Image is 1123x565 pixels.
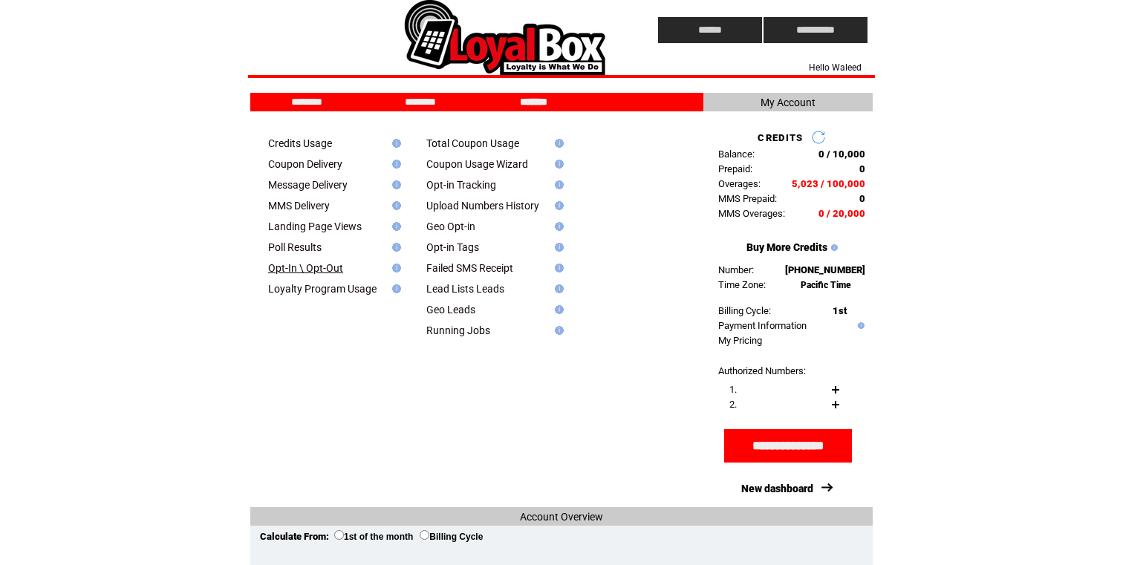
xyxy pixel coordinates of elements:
span: Authorized Numbers: [718,365,806,376]
img: help.gif [388,180,401,189]
span: MMS Overages: [718,208,785,219]
span: Time Zone: [718,279,766,290]
a: Upload Numbers History [426,200,539,212]
span: CREDITS [758,132,803,143]
span: Prepaid: [718,163,752,174]
a: Loyalty Program Usage [268,283,377,295]
img: help.gif [550,139,564,148]
span: 5,023 / 100,000 [792,178,865,189]
img: help.gif [388,264,401,272]
a: Opt-In \ Opt-Out [268,262,343,274]
a: New dashboard [741,483,813,494]
a: Landing Page Views [268,221,362,232]
span: 1st [833,305,847,316]
a: MMS Delivery [268,200,330,212]
a: Poll Results [268,241,322,253]
span: Pacific Time [801,280,851,290]
img: help.gif [827,244,838,251]
span: 0 / 10,000 [818,148,865,160]
span: 0 [859,163,865,174]
img: help.gif [388,284,401,293]
a: Running Jobs [426,324,490,336]
span: 2. [729,399,737,410]
input: 1st of the month [334,530,344,540]
span: Number: [718,264,754,275]
label: Billing Cycle [420,532,483,542]
span: Calculate From: [260,531,329,542]
img: help.gif [550,222,564,231]
img: help.gif [550,243,564,252]
span: 1. [729,384,737,395]
img: help.gif [388,222,401,231]
a: Failed SMS Receipt [426,262,513,274]
img: help.gif [550,326,564,335]
img: help.gif [388,139,401,148]
img: help.gif [388,243,401,252]
span: My Account [761,97,816,108]
a: My Pricing [718,335,762,346]
img: help.gif [550,305,564,314]
a: Lead Lists Leads [426,283,504,295]
span: Overages: [718,178,761,189]
a: Opt-in Tracking [426,179,496,191]
img: help.gif [550,284,564,293]
a: Opt-in Tags [426,241,479,253]
span: Billing Cycle: [718,305,771,316]
span: 0 / 20,000 [818,208,865,219]
img: help.gif [550,201,564,210]
a: Buy More Credits [746,241,827,253]
img: help.gif [550,160,564,169]
a: Message Delivery [268,179,348,191]
img: help.gif [388,160,401,169]
img: help.gif [550,180,564,189]
img: help.gif [854,322,865,329]
span: Balance: [718,148,755,160]
a: Payment Information [718,320,807,331]
img: help.gif [388,201,401,210]
span: MMS Prepaid: [718,193,777,204]
a: Geo Leads [426,304,475,316]
a: Total Coupon Usage [426,137,519,149]
span: Account Overview [520,511,603,523]
input: Billing Cycle [420,530,429,540]
span: [PHONE_NUMBER] [785,264,865,275]
span: 0 [859,193,865,204]
img: help.gif [550,264,564,272]
a: Credits Usage [268,137,332,149]
a: Coupon Usage Wizard [426,158,528,170]
a: Geo Opt-in [426,221,475,232]
a: Coupon Delivery [268,158,342,170]
label: 1st of the month [334,532,413,542]
span: Hello Waleed [809,62,862,73]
